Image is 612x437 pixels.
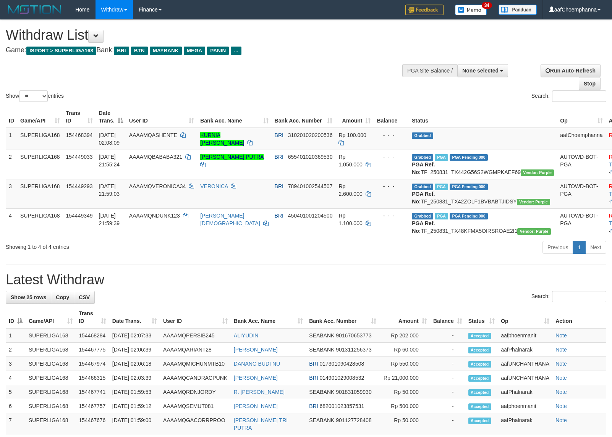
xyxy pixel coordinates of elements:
[412,213,433,219] span: Grabbed
[430,413,465,435] td: -
[6,27,400,43] h1: Withdraw List
[335,106,374,128] th: Amount: activate to sort column ascending
[6,357,26,371] td: 3
[288,213,333,219] span: Copy 450401001204500 to clipboard
[66,213,93,219] span: 154449349
[76,371,109,385] td: 154466315
[379,399,430,413] td: Rp 500,000
[430,371,465,385] td: -
[109,357,160,371] td: [DATE] 02:06:18
[552,90,606,102] input: Search:
[468,403,491,410] span: Accepted
[99,132,120,146] span: [DATE] 02:08:09
[109,399,160,413] td: [DATE] 01:59:12
[435,154,448,161] span: Marked by aafheankoy
[126,106,197,128] th: User ID: activate to sort column ascending
[109,371,160,385] td: [DATE] 02:03:39
[309,361,318,367] span: BRI
[17,208,63,238] td: SUPERLIGA168
[450,213,488,219] span: PGA Pending
[6,4,64,15] img: MOTION_logo.png
[336,389,371,395] span: Copy 901831059930 to clipboard
[379,385,430,399] td: Rp 50,000
[6,150,17,179] td: 2
[336,417,371,423] span: Copy 901127728408 to clipboard
[336,347,371,353] span: Copy 901311256373 to clipboard
[275,183,283,189] span: BRI
[200,154,264,160] a: [PERSON_NAME] PUTRA
[129,183,186,189] span: AAAAMQVERONICA34
[309,347,334,353] span: SEABANK
[99,183,120,197] span: [DATE] 21:59:03
[336,332,371,339] span: Copy 901670653773 to clipboard
[26,385,76,399] td: SUPERLIGA168
[579,77,601,90] a: Stop
[11,294,46,300] span: Show 25 rows
[109,343,160,357] td: [DATE] 02:06:39
[552,291,606,302] input: Search:
[17,179,63,208] td: SUPERLIGA168
[379,343,430,357] td: Rp 60,000
[412,220,435,234] b: PGA Ref. No:
[430,399,465,413] td: -
[6,128,17,150] td: 1
[377,182,406,190] div: - - -
[17,128,63,150] td: SUPERLIGA168
[6,385,26,399] td: 5
[6,328,26,343] td: 1
[379,413,430,435] td: Rp 50,000
[76,306,109,328] th: Trans ID: activate to sort column ascending
[430,306,465,328] th: Balance: activate to sort column ascending
[430,385,465,399] td: -
[374,106,409,128] th: Balance
[6,272,606,287] h1: Latest Withdraw
[435,184,448,190] span: Marked by aafheankoy
[379,306,430,328] th: Amount: activate to sort column ascending
[160,413,231,435] td: AAAAMQGACORRPROO
[468,361,491,368] span: Accepted
[200,132,244,146] a: KURNIA [PERSON_NAME]
[412,191,435,205] b: PGA Ref. No:
[131,47,148,55] span: BTN
[184,47,206,55] span: MEGA
[76,413,109,435] td: 154467676
[309,403,318,409] span: BRI
[129,154,182,160] span: AAAAMQBABABA321
[275,213,283,219] span: BRI
[6,179,17,208] td: 3
[26,47,96,55] span: ISPORT > SUPERLIGA168
[6,90,64,102] label: Show entries
[498,399,552,413] td: aafphoenmanit
[288,132,333,138] span: Copy 310201020200536 to clipboard
[275,132,283,138] span: BRI
[531,90,606,102] label: Search:
[6,208,17,238] td: 4
[465,306,498,328] th: Status: activate to sort column ascending
[531,291,606,302] label: Search:
[231,306,306,328] th: Bank Acc. Name: activate to sort column ascending
[6,106,17,128] th: ID
[114,47,129,55] span: BRI
[412,154,433,161] span: Grabbed
[288,183,333,189] span: Copy 789401002544507 to clipboard
[498,357,552,371] td: aafUNCHANTHANA
[498,371,552,385] td: aafUNCHANTHANA
[309,417,334,423] span: SEABANK
[288,154,333,160] span: Copy 655401020369530 to clipboard
[468,333,491,339] span: Accepted
[6,413,26,435] td: 7
[231,47,241,55] span: ...
[541,64,601,77] a: Run Auto-Refresh
[26,413,76,435] td: SUPERLIGA168
[412,184,433,190] span: Grabbed
[377,153,406,161] div: - - -
[6,399,26,413] td: 6
[338,213,362,226] span: Rp 1.100.000
[26,357,76,371] td: SUPERLIGA168
[555,347,567,353] a: Note
[76,328,109,343] td: 154468284
[6,47,400,54] h4: Game: Bank:
[412,161,435,175] b: PGA Ref. No:
[412,132,433,139] span: Grabbed
[109,413,160,435] td: [DATE] 01:59:00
